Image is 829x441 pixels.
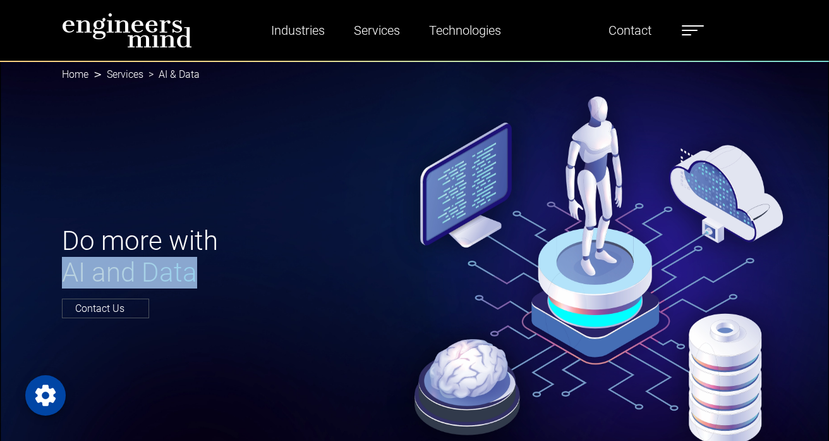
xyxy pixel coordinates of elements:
a: Services [107,68,143,80]
h1: Do more with [62,225,407,289]
a: Services [349,16,405,45]
img: logo [62,13,192,48]
nav: breadcrumb [62,61,767,89]
span: AI and Data [62,257,197,288]
a: Technologies [424,16,506,45]
a: Industries [266,16,330,45]
a: Contact [603,16,657,45]
li: AI & Data [143,67,200,82]
a: Contact Us [62,299,149,318]
a: Home [62,68,88,80]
